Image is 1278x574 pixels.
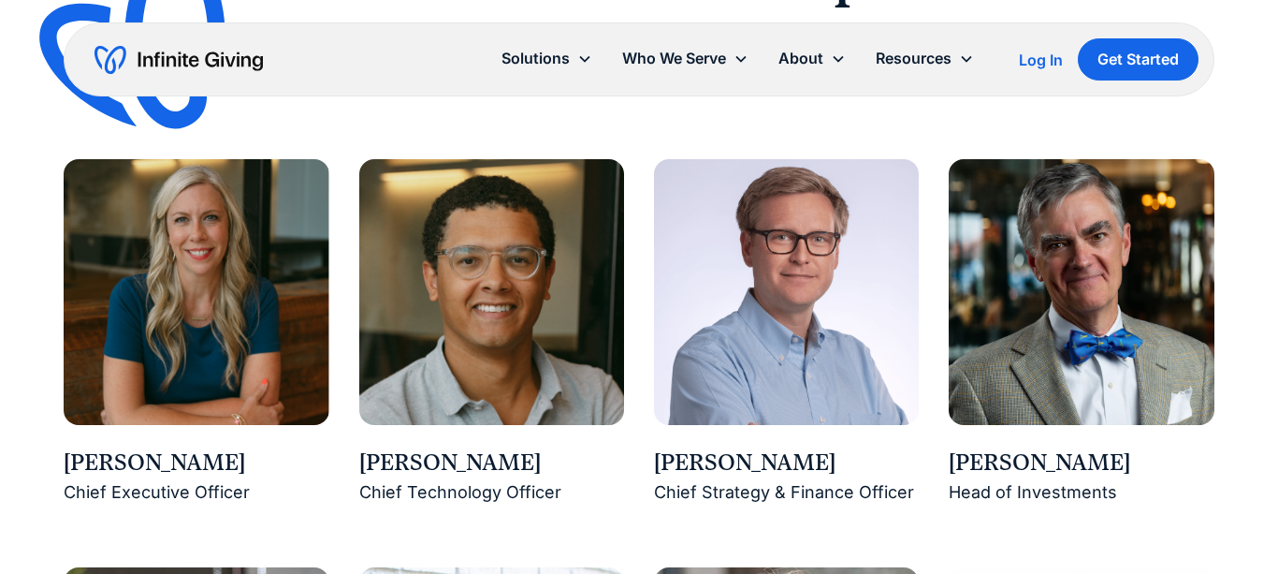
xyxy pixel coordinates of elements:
[949,448,1213,479] div: [PERSON_NAME]
[654,448,919,479] div: [PERSON_NAME]
[64,448,328,479] div: [PERSON_NAME]
[487,38,607,79] div: Solutions
[501,46,570,71] div: Solutions
[876,46,951,71] div: Resources
[359,448,624,479] div: [PERSON_NAME]
[763,38,861,79] div: About
[861,38,989,79] div: Resources
[949,478,1213,508] div: Head of Investments
[778,46,823,71] div: About
[607,38,763,79] div: Who We Serve
[622,46,726,71] div: Who We Serve
[1078,38,1198,81] a: Get Started
[1019,49,1063,71] a: Log In
[359,478,624,508] div: Chief Technology Officer
[654,478,919,508] div: Chief Strategy & Finance Officer
[94,45,263,75] a: home
[1019,52,1063,67] div: Log In
[64,478,328,508] div: Chief Executive Officer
